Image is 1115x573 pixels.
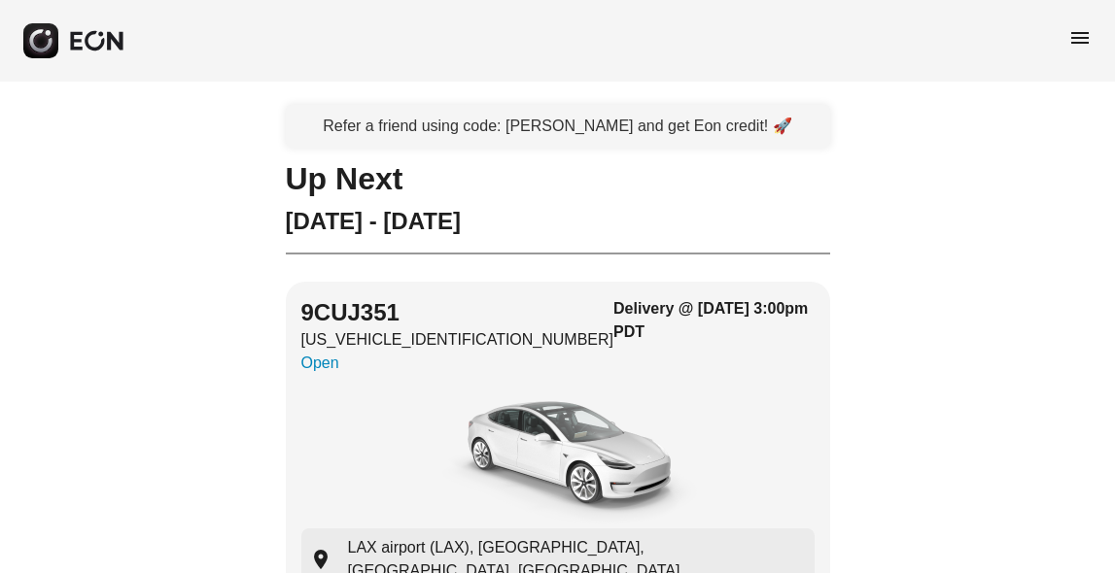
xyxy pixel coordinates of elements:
[301,297,614,328] h2: 9CUJ351
[286,105,830,148] a: Refer a friend using code: [PERSON_NAME] and get Eon credit! 🚀
[301,328,614,352] p: [US_VEHICLE_IDENTIFICATION_NUMBER]
[613,297,814,344] h3: Delivery @ [DATE] 3:00pm PDT
[1068,26,1092,50] span: menu
[412,383,704,528] img: car
[286,167,830,190] h1: Up Next
[301,352,614,375] p: Open
[309,548,332,571] span: location_on
[286,206,830,237] h2: [DATE] - [DATE]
